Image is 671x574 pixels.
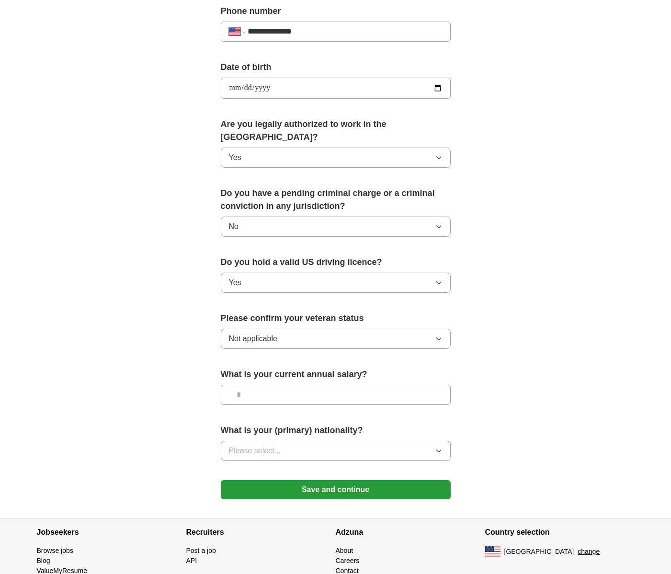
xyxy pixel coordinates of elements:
label: Do you hold a valid US driving licence? [221,256,451,269]
label: Phone number [221,5,451,18]
span: Please select... [229,445,281,457]
label: What is your (primary) nationality? [221,424,451,437]
span: [GEOGRAPHIC_DATA] [504,547,574,557]
a: About [336,547,353,554]
button: No [221,217,451,237]
span: Yes [229,277,241,288]
button: Not applicable [221,329,451,349]
button: Yes [221,148,451,168]
label: What is your current annual salary? [221,368,451,381]
a: Browse jobs [37,547,73,554]
button: change [578,547,600,557]
a: API [186,557,197,564]
button: Please select... [221,441,451,461]
label: Are you legally authorized to work in the [GEOGRAPHIC_DATA]? [221,118,451,144]
button: Save and continue [221,480,451,499]
span: Not applicable [229,333,277,344]
label: Date of birth [221,61,451,74]
label: Do you have a pending criminal charge or a criminal conviction in any jurisdiction? [221,187,451,213]
button: Yes [221,273,451,293]
a: Post a job [186,547,216,554]
img: US flag [485,546,500,557]
span: Yes [229,152,241,163]
a: Careers [336,557,360,564]
h4: Country selection [485,519,635,546]
a: Blog [37,557,50,564]
label: Please confirm your veteran status [221,312,451,325]
span: No [229,221,239,232]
